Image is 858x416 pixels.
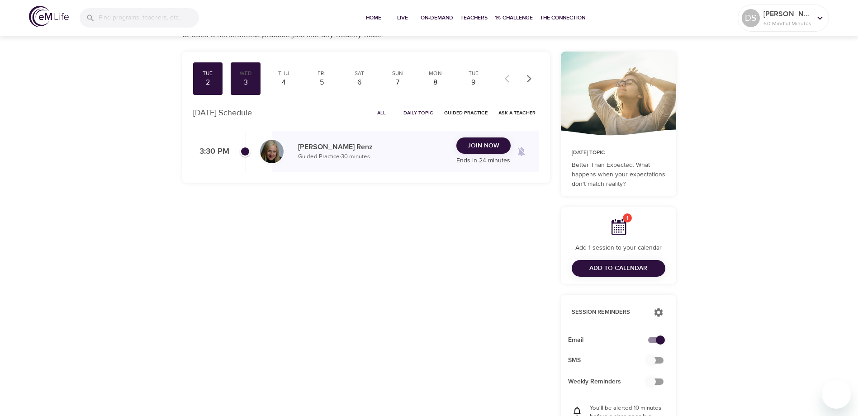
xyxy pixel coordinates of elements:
button: Guided Practice [441,106,491,120]
input: Find programs, teachers, etc... [99,8,199,28]
button: Ask a Teacher [495,106,539,120]
div: 4 [272,77,295,88]
div: 6 [348,77,371,88]
p: [PERSON_NAME] Renz [298,142,449,152]
div: Sun [386,70,409,77]
p: Session Reminders [572,308,645,317]
div: 8 [424,77,447,88]
span: All [371,109,393,117]
span: SMS [568,356,654,365]
div: 7 [386,77,409,88]
div: 2 [197,77,219,88]
span: The Connection [540,13,585,23]
span: 1 [623,213,632,222]
button: Daily Topic [400,106,437,120]
p: Ends in 24 minutes [456,156,511,165]
span: Remind me when a class goes live every Tuesday at 3:30 PM [511,141,532,162]
span: Weekly Reminders [568,377,654,387]
div: 5 [310,77,333,88]
p: Better Than Expected: What happens when your expectations don't match reality? [572,161,665,189]
p: 3:30 PM [193,146,229,158]
div: Tue [462,70,485,77]
p: [PERSON_NAME] [763,9,811,19]
iframe: Button to launch messaging window [822,380,851,409]
span: Daily Topic [403,109,433,117]
span: On-Demand [421,13,453,23]
span: Add to Calendar [589,263,647,274]
div: Sat [348,70,371,77]
span: Ask a Teacher [498,109,536,117]
p: [DATE] Topic [572,149,665,157]
p: [DATE] Schedule [193,107,252,119]
div: Wed [234,70,257,77]
button: Join Now [456,137,511,154]
div: Mon [424,70,447,77]
div: 3 [234,77,257,88]
p: Guided Practice · 30 minutes [298,152,449,161]
button: Add to Calendar [572,260,665,277]
span: Join Now [468,140,499,151]
div: 9 [462,77,485,88]
div: DS [742,9,760,27]
p: Add 1 session to your calendar [572,243,665,253]
div: Thu [272,70,295,77]
button: All [367,106,396,120]
span: Guided Practice [444,109,488,117]
div: Fri [310,70,333,77]
span: Live [392,13,413,23]
span: Email [568,336,654,345]
span: Home [363,13,384,23]
span: Teachers [460,13,488,23]
img: logo [29,6,69,27]
img: Diane_Renz-min.jpg [260,140,284,163]
p: 60 Mindful Minutes [763,19,811,28]
div: Tue [197,70,219,77]
span: 1% Challenge [495,13,533,23]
